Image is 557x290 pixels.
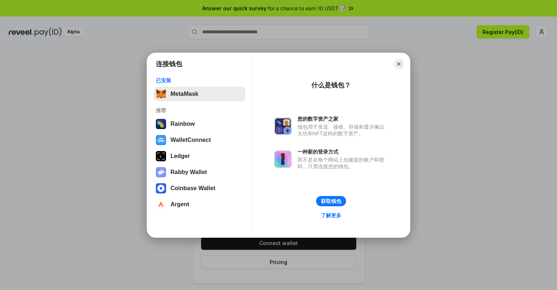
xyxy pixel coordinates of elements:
button: MetaMask [154,87,245,101]
div: 了解更多 [321,212,341,219]
div: 您的数字资产之家 [297,116,388,122]
button: WalletConnect [154,133,245,147]
div: 推荐 [156,107,243,114]
div: 获取钱包 [321,198,341,204]
div: 钱包用于发送、接收、存储和显示像以太坊和NFT这样的数字资产。 [297,124,388,137]
img: svg+xml,%3Csvg%20width%3D%2228%22%20height%3D%2228%22%20viewBox%3D%220%200%2028%2028%22%20fill%3D... [156,199,166,210]
img: svg+xml,%3Csvg%20width%3D%2228%22%20height%3D%2228%22%20viewBox%3D%220%200%2028%2028%22%20fill%3D... [156,135,166,145]
div: WalletConnect [170,137,211,143]
div: 什么是钱包？ [311,81,351,90]
div: 已安装 [156,77,243,84]
button: Rainbow [154,117,245,131]
h1: 连接钱包 [156,60,182,68]
div: Rabby Wallet [170,169,207,176]
div: Coinbase Wallet [170,185,215,192]
div: 一种新的登录方式 [297,148,388,155]
button: Coinbase Wallet [154,181,245,196]
div: Ledger [170,153,190,159]
button: Close [394,59,404,69]
img: svg+xml,%3Csvg%20xmlns%3D%22http%3A%2F%2Fwww.w3.org%2F2000%2Fsvg%22%20width%3D%2228%22%20height%3... [156,151,166,161]
div: MetaMask [170,91,198,97]
button: 获取钱包 [316,196,346,206]
div: Rainbow [170,121,195,127]
img: svg+xml,%3Csvg%20fill%3D%22none%22%20height%3D%2233%22%20viewBox%3D%220%200%2035%2033%22%20width%... [156,89,166,99]
img: svg+xml,%3Csvg%20xmlns%3D%22http%3A%2F%2Fwww.w3.org%2F2000%2Fsvg%22%20fill%3D%22none%22%20viewBox... [274,150,292,168]
div: Argent [170,201,189,208]
button: Argent [154,197,245,212]
img: svg+xml,%3Csvg%20width%3D%22120%22%20height%3D%22120%22%20viewBox%3D%220%200%20120%20120%22%20fil... [156,119,166,129]
img: svg+xml,%3Csvg%20xmlns%3D%22http%3A%2F%2Fwww.w3.org%2F2000%2Fsvg%22%20fill%3D%22none%22%20viewBox... [156,167,166,177]
button: Ledger [154,149,245,163]
div: 而不是在每个网站上创建新的账户和密码，只需连接您的钱包。 [297,157,388,170]
a: 了解更多 [316,211,346,220]
button: Rabby Wallet [154,165,245,180]
img: svg+xml,%3Csvg%20xmlns%3D%22http%3A%2F%2Fwww.w3.org%2F2000%2Fsvg%22%20fill%3D%22none%22%20viewBox... [274,117,292,135]
img: svg+xml,%3Csvg%20width%3D%2228%22%20height%3D%2228%22%20viewBox%3D%220%200%2028%2028%22%20fill%3D... [156,183,166,193]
